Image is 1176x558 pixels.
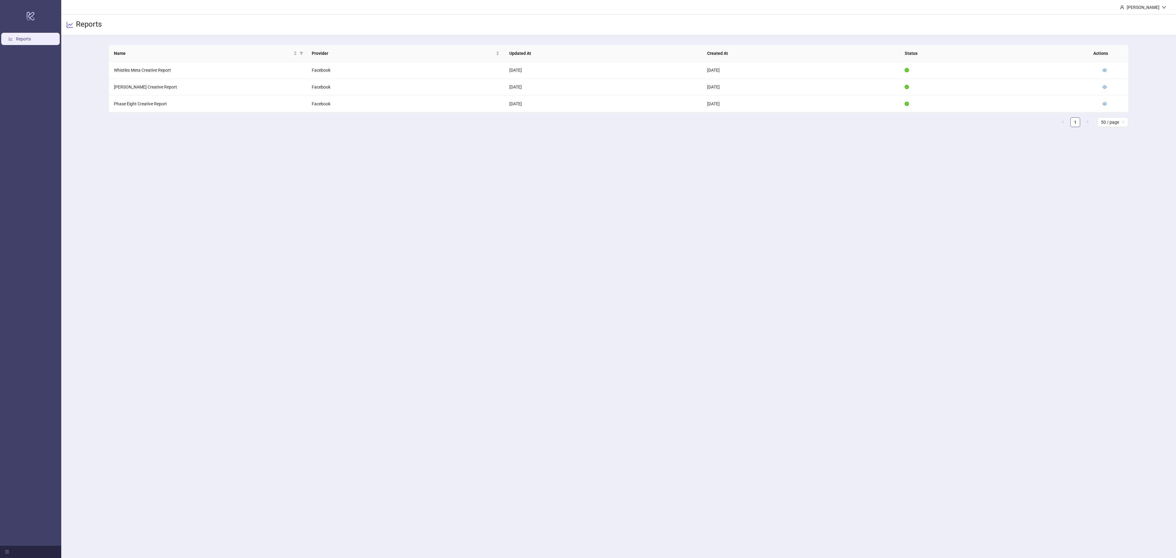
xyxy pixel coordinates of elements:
span: line-chart [66,21,73,28]
a: eye [1102,68,1107,73]
th: Actions [1088,45,1119,62]
li: Previous Page [1058,117,1068,127]
span: Provider [312,50,495,57]
th: Name [109,45,307,62]
div: Page Size [1097,117,1128,127]
a: 1 [1071,118,1080,127]
td: [DATE] [504,96,702,112]
a: eye [1102,85,1107,89]
a: Reports [16,36,31,41]
th: Updated At [504,45,702,62]
span: filter [300,51,303,55]
td: [DATE] [504,79,702,96]
td: Facebook [307,62,505,79]
span: left [1061,120,1065,124]
span: check-circle [905,68,909,72]
td: [PERSON_NAME] Creative Report [109,79,307,96]
h3: Reports [76,20,102,30]
th: Provider [307,45,505,62]
li: Next Page [1083,117,1092,127]
td: [DATE] [702,79,900,96]
span: right [1086,120,1089,124]
span: eye [1102,102,1107,106]
button: left [1058,117,1068,127]
th: Created At [702,45,900,62]
td: [DATE] [702,62,900,79]
td: [DATE] [504,62,702,79]
span: down [1162,5,1166,9]
td: Facebook [307,79,505,96]
span: check-circle [905,85,909,89]
span: eye [1102,68,1107,72]
td: Whistles Meta Creative Report [109,62,307,79]
button: right [1083,117,1092,127]
td: [DATE] [702,96,900,112]
li: 1 [1070,117,1080,127]
span: user [1120,5,1124,9]
th: Status [900,45,1098,62]
div: [PERSON_NAME] [1124,4,1162,11]
td: Facebook [307,96,505,112]
span: 50 / page [1101,118,1125,127]
a: eye [1102,101,1107,106]
span: menu-fold [5,550,9,554]
span: Name [114,50,292,57]
span: filter [298,49,304,58]
td: Phase Eight Creative Report [109,96,307,112]
span: check-circle [905,102,909,106]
